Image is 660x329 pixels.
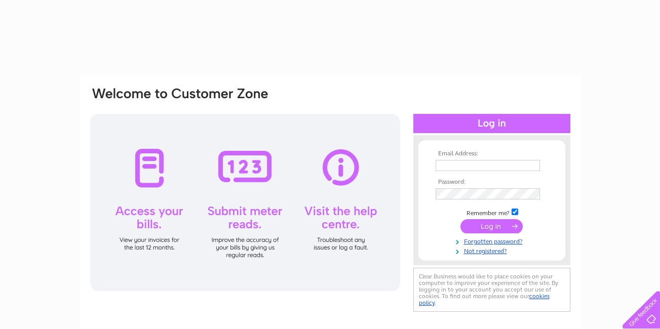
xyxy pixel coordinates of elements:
[460,219,523,233] input: Submit
[433,150,551,157] th: Email Address:
[419,293,550,306] a: cookies policy
[413,268,570,312] div: Clear Business would like to place cookies on your computer to improve your experience of the sit...
[436,236,551,245] a: Forgotten password?
[433,207,551,217] td: Remember me?
[433,179,551,186] th: Password:
[436,245,551,255] a: Not registered?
